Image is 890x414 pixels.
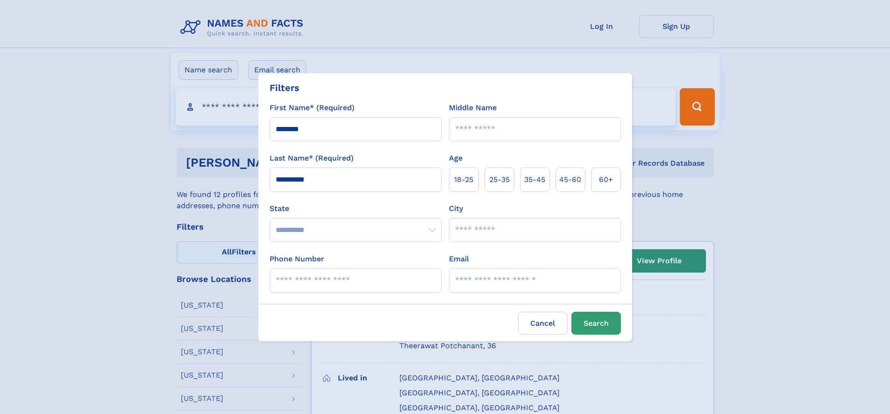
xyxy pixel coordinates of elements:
span: 45‑60 [559,174,581,185]
label: Middle Name [449,102,497,113]
label: Email [449,253,469,265]
button: Search [571,312,621,335]
label: Age [449,153,463,164]
span: 35‑45 [524,174,545,185]
label: Last Name* (Required) [270,153,354,164]
span: 60+ [599,174,613,185]
label: First Name* (Required) [270,102,355,113]
label: City [449,203,463,214]
label: Cancel [518,312,568,335]
span: 18‑25 [454,174,473,185]
label: Phone Number [270,253,324,265]
span: 25‑35 [489,174,510,185]
div: Filters [270,81,299,95]
label: State [270,203,441,214]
